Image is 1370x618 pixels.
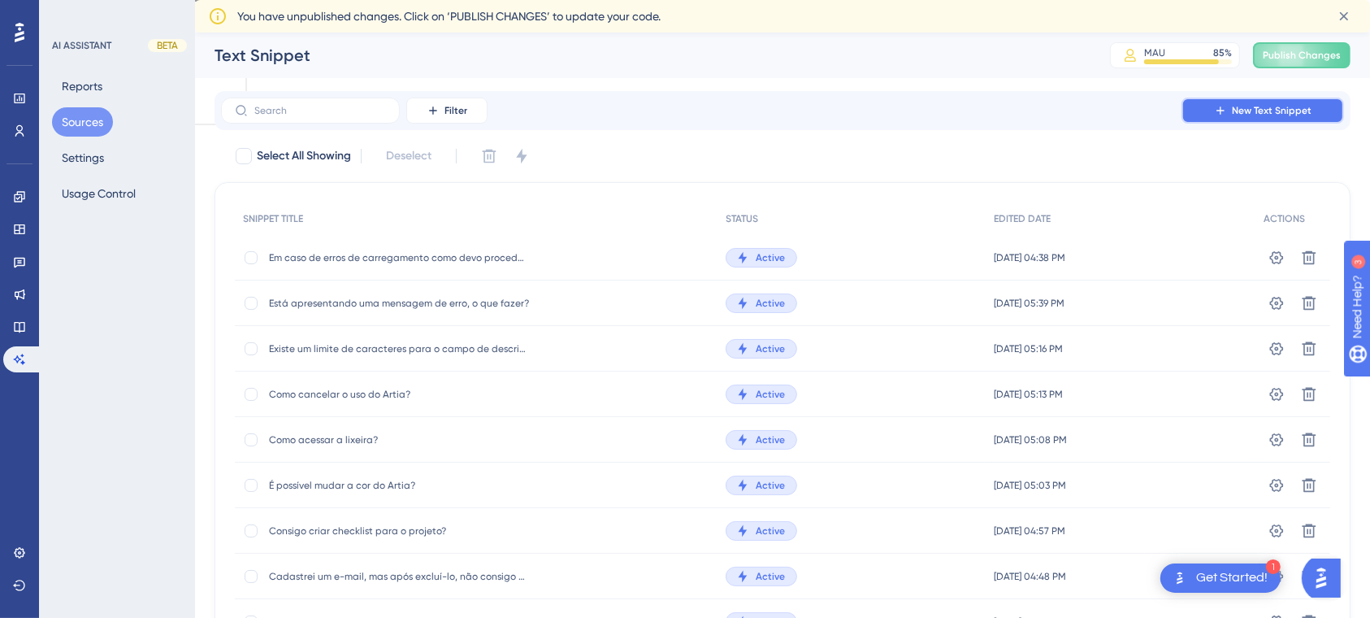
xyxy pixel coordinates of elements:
[1266,559,1281,574] div: 1
[1170,568,1190,588] img: launcher-image-alternative-text
[269,251,529,264] span: Em caso de erros de carregamento como devo proceder?
[994,297,1064,310] span: [DATE] 05:39 PM
[371,141,446,171] button: Deselect
[257,146,351,166] span: Select All Showing
[1213,46,1232,59] div: 85 %
[444,104,467,117] span: Filter
[148,39,187,52] div: BETA
[254,105,386,116] input: Search
[1181,98,1344,124] button: New Text Snippet
[994,433,1067,446] span: [DATE] 05:08 PM
[269,342,529,355] span: Existe um limite de caracteres para o campo de descrição, tanto em atividades quanto em projetos?
[994,212,1051,225] span: EDITED DATE
[726,212,758,225] span: STATUS
[269,524,529,537] span: Consigo criar checklist para o projeto?
[756,524,785,537] span: Active
[994,570,1066,583] span: [DATE] 04:48 PM
[38,4,102,24] span: Need Help?
[994,479,1066,492] span: [DATE] 05:03 PM
[52,107,113,137] button: Sources
[269,433,529,446] span: Como acessar a lixeira?
[52,39,111,52] div: AI ASSISTANT
[994,388,1063,401] span: [DATE] 05:13 PM
[243,212,303,225] span: SNIPPET TITLE
[756,297,785,310] span: Active
[756,342,785,355] span: Active
[52,179,145,208] button: Usage Control
[52,72,112,101] button: Reports
[1253,42,1350,68] button: Publish Changes
[386,146,431,166] span: Deselect
[269,479,529,492] span: É possível mudar a cor do Artia?
[1232,104,1311,117] span: New Text Snippet
[269,388,529,401] span: Como cancelar o uso do Artia?
[994,524,1065,537] span: [DATE] 04:57 PM
[756,388,785,401] span: Active
[994,251,1065,264] span: [DATE] 04:38 PM
[756,479,785,492] span: Active
[269,570,529,583] span: Cadastrei um e-mail, mas após excluí-lo, não consigo cadastrá-lo novamente. O que pode ser feito?
[994,342,1063,355] span: [DATE] 05:16 PM
[1263,49,1341,62] span: Publish Changes
[1144,46,1165,59] div: MAU
[1196,569,1268,587] div: Get Started!
[215,44,1069,67] div: Text Snippet
[756,570,785,583] span: Active
[269,297,529,310] span: Está apresentando uma mensagem de erro, o que fazer?
[237,7,661,26] span: You have unpublished changes. Click on ‘PUBLISH CHANGES’ to update your code.
[52,143,114,172] button: Settings
[756,433,785,446] span: Active
[756,251,785,264] span: Active
[1160,564,1281,593] div: Open Get Started! checklist, remaining modules: 1
[406,98,488,124] button: Filter
[1264,212,1305,225] span: ACTIONS
[113,8,118,21] div: 3
[1302,554,1350,603] iframe: UserGuiding AI Assistant Launcher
